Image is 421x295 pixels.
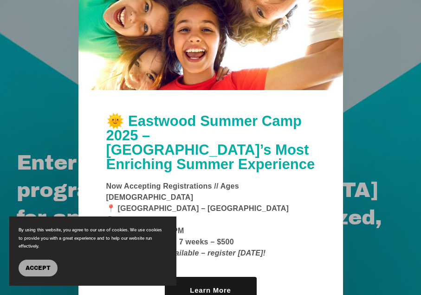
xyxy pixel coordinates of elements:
[26,265,51,271] span: Accept
[9,216,176,286] section: Cookie banner
[106,182,289,257] strong: Now Accepting Registrations // Ages [DEMOGRAPHIC_DATA] 📍 [GEOGRAPHIC_DATA] – [GEOGRAPHIC_DATA] 🗓 ...
[116,249,266,257] em: Limited seats available – register [DATE]!
[19,260,58,276] button: Accept
[106,114,315,171] h1: 🌞 Eastwood Summer Camp 2025 – [GEOGRAPHIC_DATA]’s Most Enriching Summer Experience
[19,226,167,250] p: By using this website, you agree to our use of cookies. We use cookies to provide you with a grea...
